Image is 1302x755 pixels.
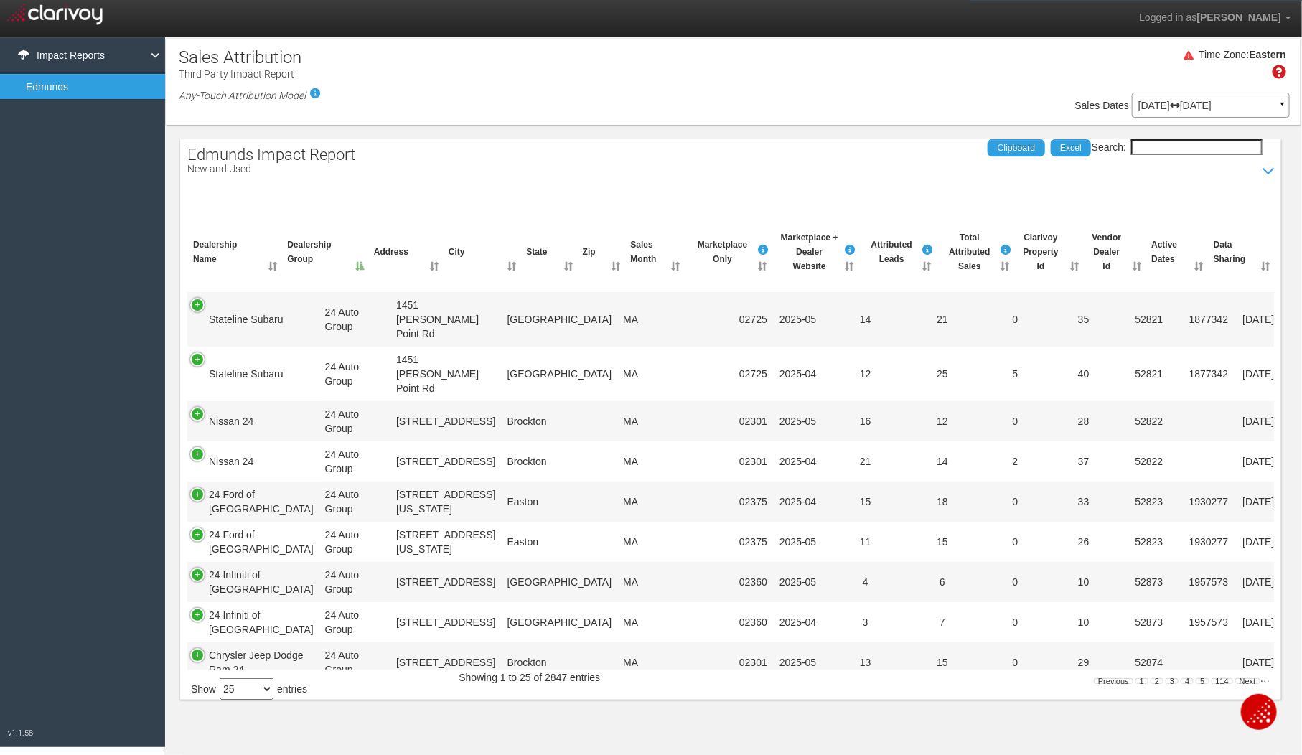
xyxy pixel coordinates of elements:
th: Total AttributedSales Total unique attributed sales for the Third Party Auto vendor. Note: this c... [935,225,1014,280]
td: [STREET_ADDRESS] [390,602,501,642]
a: ▼ [1276,96,1289,119]
td: 0 [981,562,1049,602]
td: 2 [981,441,1049,482]
td: 2025-05 [774,522,827,562]
td: [DATE] - [1237,401,1290,441]
td: 24 Ford of [GEOGRAPHIC_DATA] [187,522,319,562]
th: Address: activate to sort column ascending [368,225,443,280]
td: [DATE] - [1237,482,1290,522]
td: MA [617,602,734,642]
td: MA [617,562,734,602]
td: 52821 [1118,347,1180,401]
td: Brockton [502,441,618,482]
td: 11 [827,522,904,562]
img: tab_keywords_by_traffic_grey.svg [143,83,154,95]
td: 25 [904,347,980,401]
td: Nissan 24 [187,401,319,441]
span: Excel [1060,143,1082,153]
td: Brockton [502,642,618,683]
td: 02301 [734,401,774,441]
td: 14 [827,292,904,347]
td: [GEOGRAPHIC_DATA] [502,292,618,347]
td: 02375 [734,482,774,522]
span: [PERSON_NAME] [1197,11,1281,23]
td: 24 Auto Group [319,347,390,401]
td: 52873 [1118,602,1180,642]
td: 24 Auto Group [319,602,390,642]
img: logo_orange.svg [23,23,34,34]
td: 18 [904,482,980,522]
td: 24 Auto Group [319,401,390,441]
td: [DATE] - [1237,522,1290,562]
td: 24 Auto Group [319,441,390,482]
label: Show entries [191,678,307,700]
td: [DATE] - [1237,292,1290,347]
td: 15 [904,522,980,562]
td: 02375 [734,522,774,562]
span: … [1260,672,1270,684]
td: 2025-05 [774,642,827,683]
td: [DATE] - [1237,562,1290,602]
td: MA [617,522,734,562]
a: Previous [1094,678,1133,684]
td: 1930277 [1181,522,1237,562]
img: website_grey.svg [23,37,34,49]
th: Zip: activate to sort column ascending [577,225,625,280]
td: 1877342 [1181,292,1237,347]
td: 24 Auto Group [319,482,390,522]
td: 2025-05 [774,562,827,602]
td: 2025-04 [774,482,827,522]
td: 15 [827,482,904,522]
p: [DATE] [DATE] [1138,100,1283,111]
td: [STREET_ADDRESS] [390,642,501,683]
td: MA [617,642,734,683]
td: 13 [827,642,904,683]
p: New and Used [187,164,355,174]
td: MA [617,347,734,401]
td: [DATE] - [1237,347,1290,401]
h1: Sales Attribution [179,48,301,67]
td: 12 [827,347,904,401]
td: MA [617,292,734,347]
a: 1 [1135,678,1148,684]
td: 14 [904,441,980,482]
td: Stateline Subaru [187,347,319,401]
span: Dates [1103,100,1130,111]
a: 3 [1166,678,1179,684]
div: Keywords by Traffic [159,85,242,94]
td: 24 Auto Group [319,292,390,347]
td: 2025-05 [774,292,827,347]
td: 37 [1049,441,1118,482]
span: Attributed Leads [871,238,912,266]
td: 26 [1049,522,1118,562]
td: [DATE] - [1237,441,1290,482]
th: Dealership Name: activate to sort column ascending [187,225,281,280]
td: [GEOGRAPHIC_DATA] [502,602,618,642]
td: [STREET_ADDRESS] [390,441,501,482]
td: 0 [981,522,1049,562]
th: MarketplaceOnlyBuyer only visited Third Party Auto website prior to purchase." data-trigger="hove... [684,225,771,280]
td: 0 [981,642,1049,683]
td: 24 Infiniti of [GEOGRAPHIC_DATA] [187,602,319,642]
td: 0 [981,401,1049,441]
span: Marketplace + Dealer Website [781,230,838,273]
em: Any-Touch Attribution Model [179,90,306,101]
td: [DATE] - [1237,602,1290,642]
th: Marketplace +DealerWebsiteBuyer visited both the Third Party Auto website and the Dealer’s websit... [771,225,858,280]
td: Chrysler Jeep Dodge Ram 24 [187,642,319,683]
a: Logged in as[PERSON_NAME] [1128,1,1302,35]
td: 1877342 [1181,347,1237,401]
div: Showing 1 to 25 of 2847 entries [459,666,607,695]
img: tab_domain_overview_orange.svg [39,83,50,95]
td: [DATE] - [1237,642,1290,683]
a: Next [1235,678,1260,684]
a: 4 [1181,678,1194,684]
td: Easton [502,482,618,522]
td: 0 [981,482,1049,522]
td: 02360 [734,562,774,602]
td: Easton [502,522,618,562]
td: 28 [1049,401,1118,441]
th: Data Sharing: activate to sort column ascending [1208,225,1274,280]
td: 12 [904,401,980,441]
td: 0 [981,292,1049,347]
